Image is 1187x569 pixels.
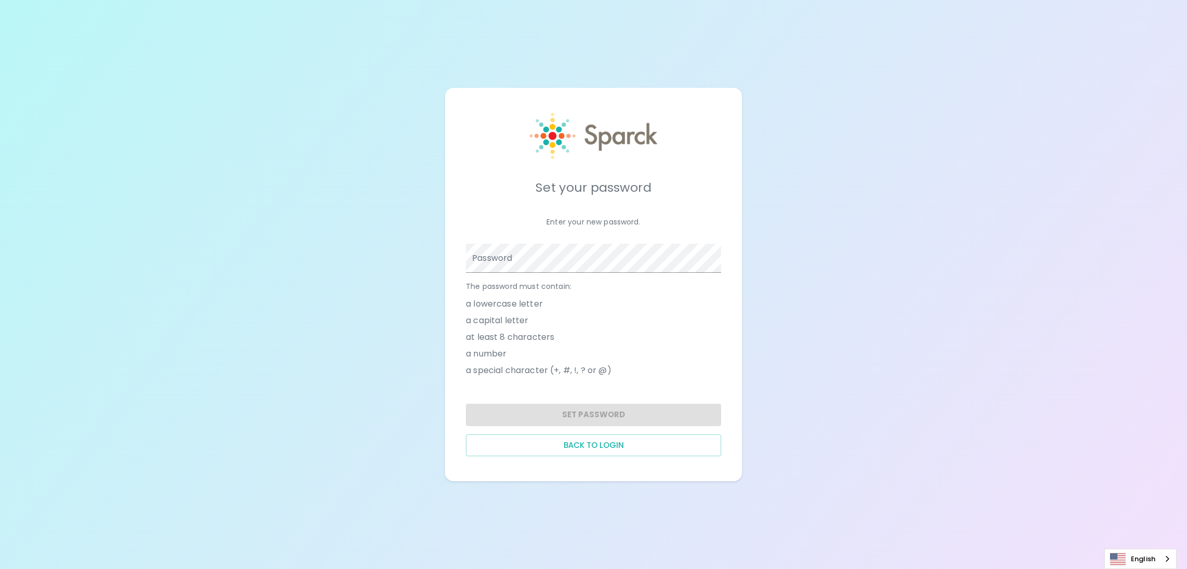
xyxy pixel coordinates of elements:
[466,331,554,343] span: at least 8 characters
[1104,549,1177,569] div: Language
[530,113,657,159] img: Sparck logo
[466,217,721,227] p: Enter your new password.
[1105,549,1176,568] a: English
[466,314,528,327] span: a capital letter
[1104,549,1177,569] aside: Language selected: English
[466,179,721,196] h5: Set your password
[466,281,721,292] p: The password must contain:
[466,348,506,360] span: a number
[466,364,611,377] span: a special character (+, #, !, ? or @)
[466,434,721,456] button: Back to login
[466,298,543,310] span: a lowercase letter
